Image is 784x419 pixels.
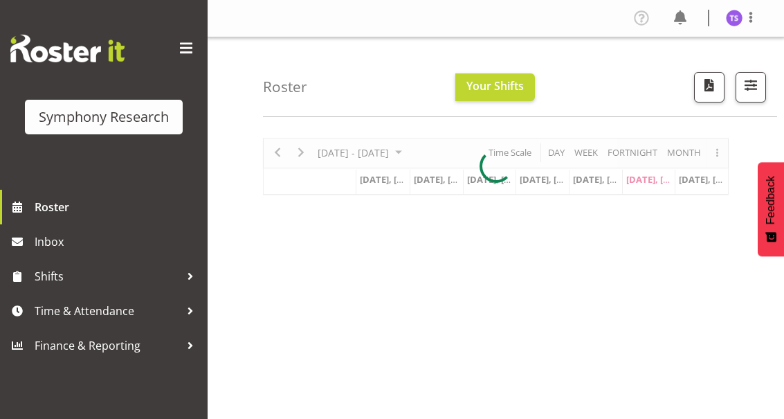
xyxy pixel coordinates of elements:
span: Feedback [765,176,777,224]
button: Feedback - Show survey [758,162,784,256]
button: Download a PDF of the roster according to the set date range. [694,72,724,102]
span: Inbox [35,231,201,252]
button: Filter Shifts [736,72,766,102]
span: Time & Attendance [35,301,180,321]
span: Roster [35,197,201,217]
span: Your Shifts [466,78,524,93]
h4: Roster [263,79,307,95]
button: Your Shifts [455,73,535,101]
div: Symphony Research [39,107,169,127]
img: Rosterit website logo [10,35,125,62]
span: Finance & Reporting [35,335,180,356]
span: Shifts [35,266,180,287]
img: titi-strickland1975.jpg [726,10,742,26]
